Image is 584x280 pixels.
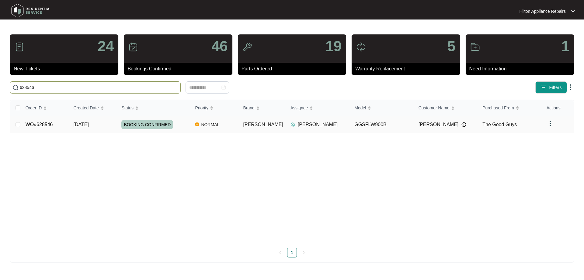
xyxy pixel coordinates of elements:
td: GGSFLW900B [349,116,414,133]
p: 1 [561,39,569,54]
span: NORMAL [199,121,222,128]
th: Priority [190,100,238,116]
img: Info icon [461,122,466,127]
img: filter icon [541,84,547,90]
span: Customer Name [419,105,450,111]
img: search-icon [12,84,19,90]
a: WO#628546 [26,122,53,127]
th: Brand [238,100,285,116]
li: Next Page [299,248,309,257]
th: Actions [542,100,574,116]
button: left [275,248,285,257]
span: Brand [243,105,254,111]
img: icon [242,42,252,52]
span: right [302,251,306,254]
li: 1 [287,248,297,257]
img: dropdown arrow [571,10,575,13]
span: [PERSON_NAME] [419,121,459,128]
p: Parts Ordered [242,65,346,73]
th: Model [349,100,414,116]
p: Warranty Replacement [355,65,460,73]
span: The Good Guys [482,122,517,127]
span: Filters [549,84,562,91]
span: [PERSON_NAME] [243,122,283,127]
p: New Tickets [14,65,118,73]
span: Assignee [290,105,308,111]
span: Status [121,105,134,111]
button: right [299,248,309,257]
th: Order ID [21,100,69,116]
img: residentia service logo [9,2,52,20]
span: Created Date [74,105,99,111]
p: 19 [325,39,342,54]
span: Order ID [26,105,42,111]
img: icon [15,42,24,52]
input: Search by Order Id, Assignee Name, Customer Name, Brand and Model [20,84,178,91]
img: dropdown arrow [567,83,574,91]
span: left [278,251,282,254]
p: 24 [98,39,114,54]
th: Assignee [286,100,350,116]
img: dropdown arrow [547,120,554,127]
img: Vercel Logo [195,122,199,126]
th: Created Date [69,100,117,116]
p: Hilton Appliance Repairs [519,8,566,14]
p: Need Information [469,65,574,73]
li: Previous Page [275,248,285,257]
span: BOOKING CONFIRMED [121,120,173,129]
th: Customer Name [414,100,478,116]
span: Priority [195,105,209,111]
a: 1 [287,248,297,257]
img: icon [356,42,366,52]
img: Assigner Icon [290,122,295,127]
th: Purchased From [478,100,542,116]
img: icon [470,42,480,52]
p: 5 [447,39,456,54]
p: [PERSON_NAME] [298,121,338,128]
span: Purchased From [482,105,514,111]
th: Status [116,100,190,116]
p: Bookings Confirmed [127,65,232,73]
span: [DATE] [74,122,89,127]
p: 46 [211,39,228,54]
button: filter iconFilters [535,81,567,94]
img: icon [128,42,138,52]
span: Model [354,105,366,111]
